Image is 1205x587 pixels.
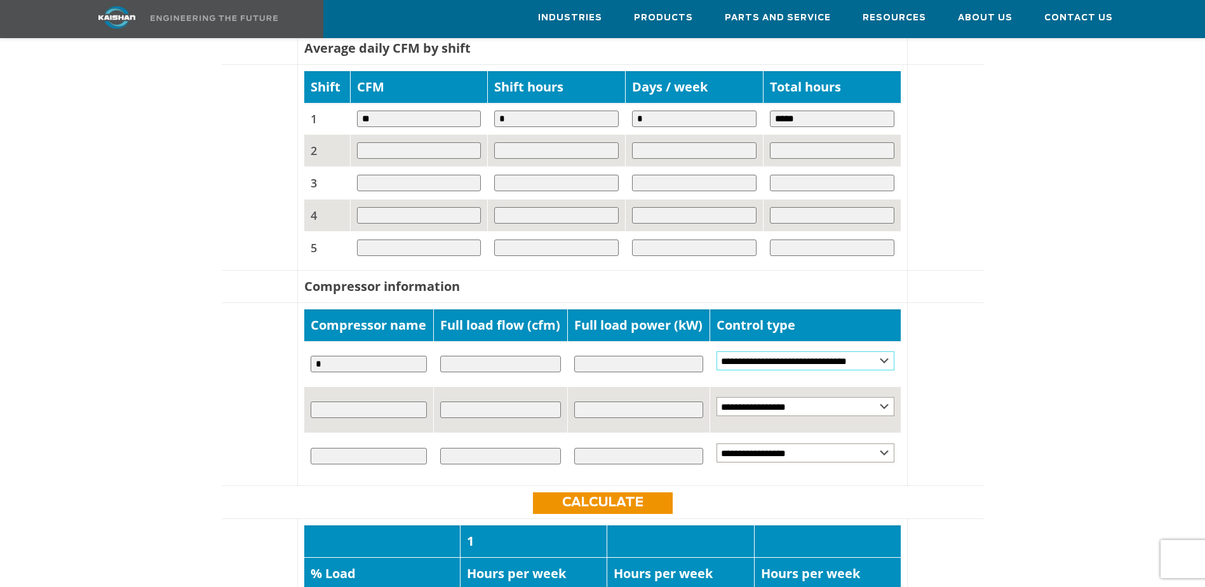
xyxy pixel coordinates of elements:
span: Resources [863,11,926,25]
td: CFM [350,71,488,103]
a: Industries [538,1,602,35]
b: Compressor information [304,278,460,295]
a: About Us [958,1,1013,35]
a: Calculate [533,492,673,514]
td: Days / week [626,71,764,103]
td: Full load flow (cfm) [433,309,567,341]
a: Contact Us [1044,1,1113,35]
span: Products [634,11,693,25]
a: Resources [863,1,926,35]
span: Parts and Service [725,11,831,25]
td: 5 [304,232,350,264]
img: kaishan logo [69,6,165,29]
td: Shift hours [488,71,626,103]
td: Total hours [764,71,901,103]
a: Products [634,1,693,35]
td: 1 [304,103,350,135]
b: Average daily CFM by shift [304,39,471,57]
span: Contact Us [1044,11,1113,25]
td: Shift [304,71,350,103]
td: 4 [304,199,350,232]
td: 1 [460,525,607,558]
td: Compressor name [304,309,433,341]
td: Full load power (kW) [567,309,710,341]
td: 2 [304,135,350,167]
td: Control type [710,309,901,341]
img: Engineering the future [151,15,278,21]
td: 3 [304,167,350,199]
a: Parts and Service [725,1,831,35]
span: About Us [958,11,1013,25]
span: Industries [538,11,602,25]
